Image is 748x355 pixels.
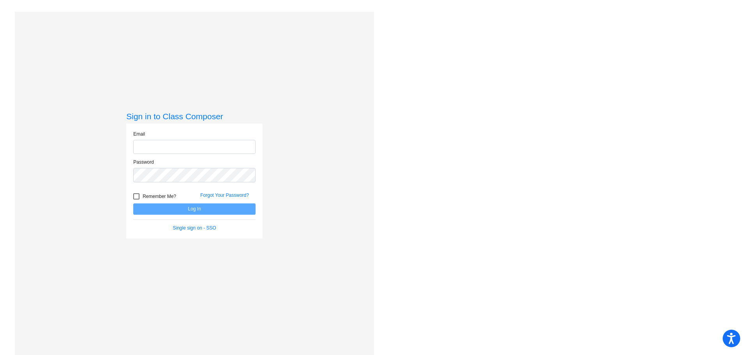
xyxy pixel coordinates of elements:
[133,203,256,215] button: Log In
[200,193,249,198] a: Forgot Your Password?
[133,131,145,138] label: Email
[133,159,154,166] label: Password
[143,192,176,201] span: Remember Me?
[126,111,263,121] h3: Sign in to Class Composer
[173,225,216,231] a: Single sign on - SSO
